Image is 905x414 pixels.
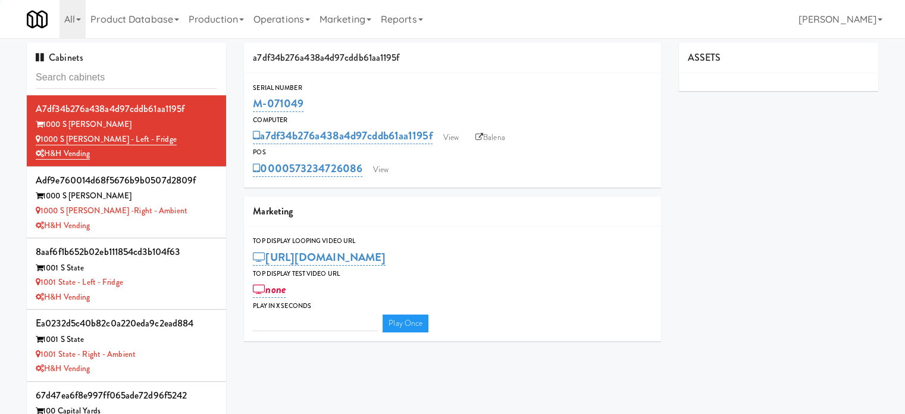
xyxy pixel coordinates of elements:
span: Marketing [253,204,293,218]
div: 67d47ea6f8e997ff065ade72d96f5242 [36,387,217,404]
div: Play in X seconds [253,300,652,312]
a: Balena [469,129,511,147]
div: POS [253,147,652,158]
a: [URL][DOMAIN_NAME] [253,249,386,266]
li: a7df34b276a438a4d97cddb61aa1195f1000 S [PERSON_NAME] 1000 S [PERSON_NAME] - Left - FridgeH&H Vending [27,95,226,167]
div: Serial Number [253,82,652,94]
div: Computer [253,114,652,126]
input: Search cabinets [36,67,217,89]
div: 1000 S [PERSON_NAME] [36,117,217,132]
a: 1001 State - Left - Fridge [36,276,123,288]
div: a7df34b276a438a4d97cddb61aa1195f [244,43,661,73]
div: 1001 S State [36,332,217,347]
a: H&H Vending [36,148,90,160]
div: 1001 S State [36,261,217,276]
a: H&H Vending [36,363,90,374]
div: Top Display Looping Video Url [253,235,652,247]
a: none [253,281,286,298]
a: 0000573234726086 [253,160,362,177]
li: 8aaf6f1b652b02eb111854cd3b104f631001 S State 1001 State - Left - FridgeH&H Vending [27,238,226,310]
a: Play Once [383,315,428,332]
span: Cabinets [36,51,83,64]
div: 1000 S [PERSON_NAME] [36,189,217,204]
a: 1001 State - Right - Ambient [36,348,136,360]
div: Top Display Test Video Url [253,268,652,280]
a: 1000 S [PERSON_NAME] -Right - Ambient [36,205,187,216]
div: adf9e760014d68f5676b9b0507d2809f [36,172,217,189]
a: View [437,129,465,147]
a: H&H Vending [36,291,90,303]
li: adf9e760014d68f5676b9b0507d2809f1000 S [PERSON_NAME] 1000 S [PERSON_NAME] -Right - AmbientH&H Ven... [27,167,226,238]
a: M-071049 [253,95,303,112]
img: Micromart [27,9,48,30]
div: ea0232d5c40b82c0a220eda9c2ead884 [36,315,217,332]
div: 8aaf6f1b652b02eb111854cd3b104f63 [36,243,217,261]
div: a7df34b276a438a4d97cddb61aa1195f [36,100,217,118]
a: a7df34b276a438a4d97cddb61aa1195f [253,127,432,144]
a: 1000 S [PERSON_NAME] - Left - Fridge [36,133,177,145]
li: ea0232d5c40b82c0a220eda9c2ead8841001 S State 1001 State - Right - AmbientH&H Vending [27,310,226,381]
a: H&H Vending [36,220,90,231]
span: ASSETS [688,51,721,64]
a: View [367,161,394,179]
